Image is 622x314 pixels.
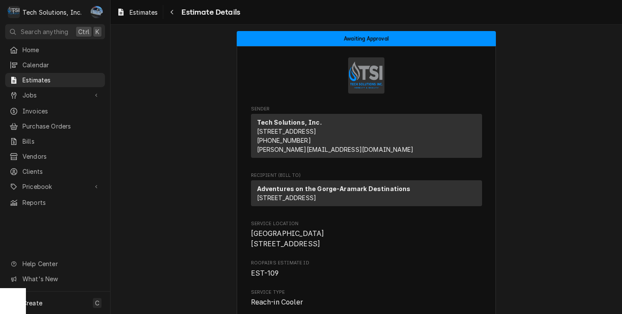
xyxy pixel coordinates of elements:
span: Jobs [22,91,88,100]
a: Go to Jobs [5,88,105,102]
a: Vendors [5,149,105,163]
span: Estimate Details [179,6,240,18]
img: Logo [348,57,384,94]
div: Service Location [251,220,482,249]
span: C [95,298,99,308]
a: Purchase Orders [5,119,105,133]
span: Help Center [22,259,100,268]
span: Reports [22,198,101,207]
span: Roopairs Estimate ID [251,260,482,267]
span: Recipient (Bill To) [251,172,482,179]
div: Tech Solutions, Inc.'s Avatar [8,6,20,18]
span: [STREET_ADDRESS] [257,194,317,201]
span: Roopairs Estimate ID [251,268,482,279]
span: Awaiting Approval [344,36,389,41]
a: Go to Pricebook [5,179,105,194]
span: Invoices [22,107,101,116]
span: Sender [251,106,482,113]
span: Service Location [251,229,482,249]
span: Purchase Orders [22,122,101,131]
span: Vendors [22,152,101,161]
a: Invoices [5,104,105,118]
div: Roopairs Estimate ID [251,260,482,278]
span: Calendar [22,60,101,69]
span: Create [22,299,42,307]
div: Recipient (Bill To) [251,180,482,206]
a: Estimates [113,5,161,19]
span: Service Type [251,297,482,308]
button: Navigate back [165,5,179,19]
div: T [8,6,20,18]
a: Bills [5,134,105,148]
span: What's New [22,274,100,283]
div: Service Type [251,289,482,308]
div: Estimate Sender [251,106,482,162]
span: Bills [22,137,101,146]
a: Calendar [5,58,105,72]
span: Pricebook [22,182,88,191]
div: Sender [251,114,482,161]
div: Status [237,31,496,46]
span: [STREET_ADDRESS] [257,128,317,135]
span: Home [22,45,101,54]
a: [PERSON_NAME][EMAIL_ADDRESS][DOMAIN_NAME] [257,146,414,153]
a: Reports [5,195,105,210]
span: Estimates [130,8,158,17]
span: Search anything [21,27,68,36]
div: Estimate Recipient [251,172,482,210]
a: Clients [5,164,105,179]
a: Estimates [5,73,105,87]
div: JP [91,6,103,18]
div: Recipient (Bill To) [251,180,482,210]
a: [PHONE_NUMBER] [257,137,311,144]
div: Joe Paschal's Avatar [91,6,103,18]
span: Estimates [22,75,101,85]
div: Tech Solutions, Inc. [22,8,82,17]
span: K [95,27,99,36]
strong: Tech Solutions, Inc. [257,119,322,126]
a: Go to What's New [5,272,105,286]
button: Search anythingCtrlK [5,24,105,39]
span: EST-109 [251,269,279,277]
span: Ctrl [78,27,89,36]
strong: Adventures on the Gorge-Aramark Destinations [257,185,411,192]
span: Service Location [251,220,482,227]
span: Reach-in Cooler [251,298,303,306]
span: Clients [22,167,101,176]
span: [GEOGRAPHIC_DATA] [STREET_ADDRESS] [251,229,324,248]
a: Go to Help Center [5,257,105,271]
a: Home [5,43,105,57]
span: Service Type [251,289,482,296]
div: Sender [251,114,482,158]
